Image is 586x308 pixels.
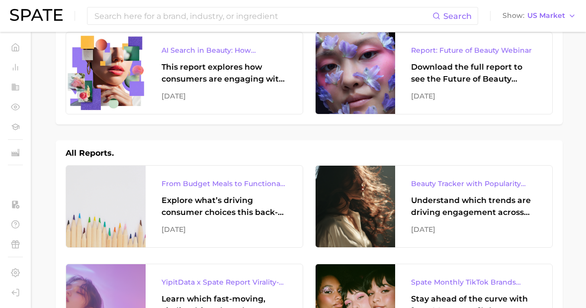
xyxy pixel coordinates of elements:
[411,223,536,235] div: [DATE]
[66,147,114,159] h1: All Reports.
[411,276,536,288] div: Spate Monthly TikTok Brands Tracker
[162,178,287,190] div: From Budget Meals to Functional Snacks: Food & Beverage Trends Shaping Consumer Behavior This Sch...
[411,44,536,56] div: Report: Future of Beauty Webinar
[411,178,536,190] div: Beauty Tracker with Popularity Index
[315,32,553,114] a: Report: Future of Beauty WebinarDownload the full report to see the Future of Beauty trends we un...
[411,195,536,218] div: Understand which trends are driving engagement across platforms in the skin, hair, makeup, and fr...
[411,90,536,102] div: [DATE]
[162,90,287,102] div: [DATE]
[443,11,472,21] span: Search
[162,61,287,85] div: This report explores how consumers are engaging with AI-powered search tools — and what it means ...
[8,285,23,300] a: Log out. Currently logged in with e-mail sarah@cobigelow.com.
[502,13,524,18] span: Show
[66,165,303,248] a: From Budget Meals to Functional Snacks: Food & Beverage Trends Shaping Consumer Behavior This Sch...
[527,13,565,18] span: US Market
[411,61,536,85] div: Download the full report to see the Future of Beauty trends we unpacked during the webinar.
[162,44,287,56] div: AI Search in Beauty: How Consumers Are Using ChatGPT vs. Google Search
[315,165,553,248] a: Beauty Tracker with Popularity IndexUnderstand which trends are driving engagement across platfor...
[162,276,287,288] div: YipitData x Spate Report Virality-Driven Brands Are Taking a Slice of the Beauty Pie
[10,9,63,21] img: SPATE
[66,32,303,114] a: AI Search in Beauty: How Consumers Are Using ChatGPT vs. Google SearchThis report explores how co...
[162,223,287,235] div: [DATE]
[93,7,432,24] input: Search here for a brand, industry, or ingredient
[162,195,287,218] div: Explore what’s driving consumer choices this back-to-school season From budget-friendly meals to ...
[500,9,579,22] button: ShowUS Market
